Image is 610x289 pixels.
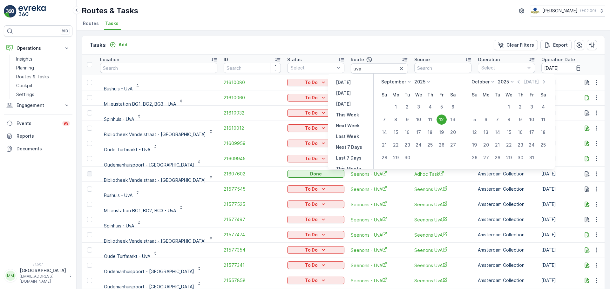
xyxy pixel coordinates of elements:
p: To Do [305,110,318,116]
a: 21577474 [224,232,281,238]
div: 16 [402,127,412,137]
a: Seenons UvA [414,201,471,208]
button: Done [287,170,344,178]
div: 17 [527,127,537,137]
div: 24 [414,140,424,150]
div: Toggle Row Selected [87,247,92,253]
div: Toggle Row Selected [87,171,92,176]
div: 17 [414,127,424,137]
button: Oudemanhuispoort - [GEOGRAPHIC_DATA] [100,260,206,270]
p: To Do [305,140,318,147]
p: To Do [305,232,318,238]
div: 31 [527,153,537,163]
p: To Do [305,95,318,101]
p: This Month [336,166,361,172]
a: 21609959 [224,140,281,147]
div: 3 [527,102,537,112]
p: Reports [17,133,70,139]
p: Bibliotheek Vendelstraat - [GEOGRAPHIC_DATA] [104,238,206,244]
p: Bibliotheek Vendelstraat - [GEOGRAPHIC_DATA] [104,131,206,138]
span: Adhoc Task [414,171,471,177]
div: 5 [470,115,480,125]
p: To Do [305,277,318,284]
div: 4 [425,102,435,112]
div: 29 [391,153,401,163]
a: 21557858 [224,277,281,284]
a: Seenons - UvA [351,216,408,223]
div: 16 [515,127,525,137]
div: 25 [538,140,548,150]
div: 26 [437,140,447,150]
p: October [471,79,490,85]
div: 1 [391,102,401,112]
th: Tuesday [402,89,413,101]
a: 21610060 [224,95,281,101]
button: Operations [4,42,72,55]
div: Toggle Row Selected [87,263,92,268]
a: 21577497 [224,216,281,223]
div: 22 [504,140,514,150]
p: Oudemanhuispoort - [GEOGRAPHIC_DATA] [104,162,194,168]
div: 28 [492,153,503,163]
span: 21609945 [224,155,281,162]
button: Bibliotheek Vendelstraat - [GEOGRAPHIC_DATA] [100,169,217,179]
div: Toggle Row Selected [87,95,92,100]
input: Search [224,63,281,73]
p: Amsterdam Collection [478,262,535,268]
p: Operations [17,45,60,51]
span: 21610012 [224,125,281,131]
p: Select [291,65,335,71]
a: 21577341 [224,262,281,268]
div: 2 [402,102,412,112]
button: To Do [287,185,344,193]
th: Saturday [538,89,549,101]
button: Clear Filters [494,40,538,50]
div: 15 [391,127,401,137]
button: This Week [333,111,362,119]
button: Milieustation BG1, BG2, BG3 - UvA [100,93,187,103]
div: 23 [515,140,525,150]
p: Oude Turfmarkt - UvA [104,147,150,153]
div: 10 [414,115,424,125]
input: Search [414,63,471,73]
p: [DATE] [524,79,539,85]
div: 28 [379,153,390,163]
a: Seenons UvA [414,216,471,223]
button: To Do [287,261,344,269]
button: To Do [287,124,344,132]
div: 8 [504,115,514,125]
div: Toggle Row Selected [87,80,92,85]
p: [DATE] [336,90,351,96]
button: To Do [287,109,344,117]
button: Bibliotheek Vendelstraat - [GEOGRAPHIC_DATA] [100,230,217,240]
div: 5 [437,102,447,112]
p: 2025 [414,79,425,85]
button: [PERSON_NAME](+02:00) [531,5,605,16]
a: Seenons - UvA [351,171,408,177]
div: 13 [448,115,458,125]
div: Toggle Row Selected [87,202,92,207]
a: Seenons - UvA [351,247,408,253]
img: logo_light-DOdMpM7g.png [18,5,46,18]
p: Tasks [90,41,106,49]
div: 27 [448,140,458,150]
input: Search [351,63,408,74]
a: Seenons UvA [414,186,471,193]
p: ( +02:00 ) [580,8,596,13]
p: Oude Turfmarkt - UvA [104,253,150,259]
div: 7 [492,115,503,125]
p: Export [553,42,568,48]
p: To Do [305,216,318,223]
a: 21577525 [224,201,281,207]
span: 21610032 [224,110,281,116]
a: Seenons UvA [414,277,471,284]
p: Last 7 Days [336,155,362,161]
span: Seenons - UvA [351,277,408,284]
button: To Do [287,155,344,162]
